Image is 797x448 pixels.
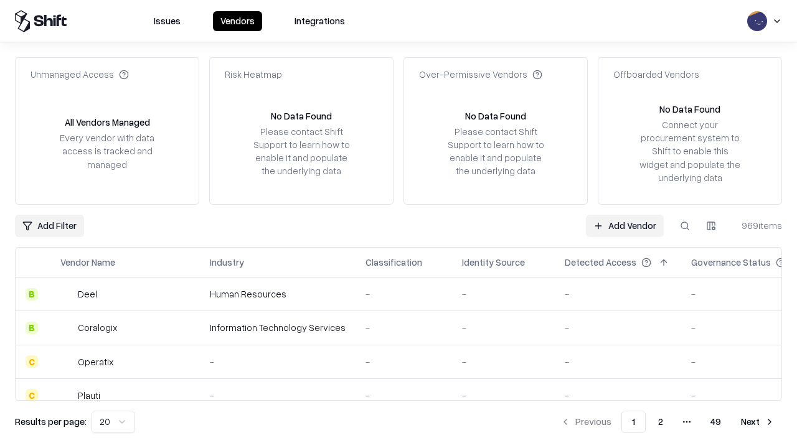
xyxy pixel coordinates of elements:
[78,321,117,334] div: Coralogix
[565,389,671,402] div: -
[60,288,73,301] img: Deel
[210,256,244,269] div: Industry
[462,389,545,402] div: -
[462,321,545,334] div: -
[60,256,115,269] div: Vendor Name
[55,131,159,170] div: Every vendor with data access is tracked and managed
[733,411,782,433] button: Next
[26,322,38,334] div: B
[700,411,731,433] button: 49
[78,389,100,402] div: Plauti
[462,287,545,301] div: -
[565,355,671,368] div: -
[565,287,671,301] div: -
[31,68,129,81] div: Unmanaged Access
[26,389,38,401] div: C
[60,322,73,334] img: Coralogix
[365,321,442,334] div: -
[65,116,150,129] div: All Vendors Managed
[465,110,526,123] div: No Data Found
[15,215,84,237] button: Add Filter
[553,411,782,433] nav: pagination
[225,68,282,81] div: Risk Heatmap
[691,256,771,269] div: Governance Status
[365,256,422,269] div: Classification
[78,355,113,368] div: Operatix
[444,125,547,178] div: Please contact Shift Support to learn how to enable it and populate the underlying data
[659,103,720,116] div: No Data Found
[146,11,188,31] button: Issues
[210,389,346,402] div: -
[365,389,442,402] div: -
[60,389,73,401] img: Plauti
[419,68,542,81] div: Over-Permissive Vendors
[287,11,352,31] button: Integrations
[210,287,346,301] div: Human Resources
[213,11,262,31] button: Vendors
[613,68,699,81] div: Offboarded Vendors
[210,355,346,368] div: -
[60,355,73,368] img: Operatix
[365,287,442,301] div: -
[565,256,636,269] div: Detected Access
[621,411,646,433] button: 1
[250,125,353,178] div: Please contact Shift Support to learn how to enable it and populate the underlying data
[78,287,97,301] div: Deel
[15,415,87,428] p: Results per page:
[586,215,664,237] a: Add Vendor
[365,355,442,368] div: -
[732,219,782,232] div: 969 items
[26,355,38,368] div: C
[648,411,673,433] button: 2
[565,321,671,334] div: -
[462,256,525,269] div: Identity Source
[462,355,545,368] div: -
[26,288,38,301] div: B
[210,321,346,334] div: Information Technology Services
[638,118,742,184] div: Connect your procurement system to Shift to enable this widget and populate the underlying data
[271,110,332,123] div: No Data Found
